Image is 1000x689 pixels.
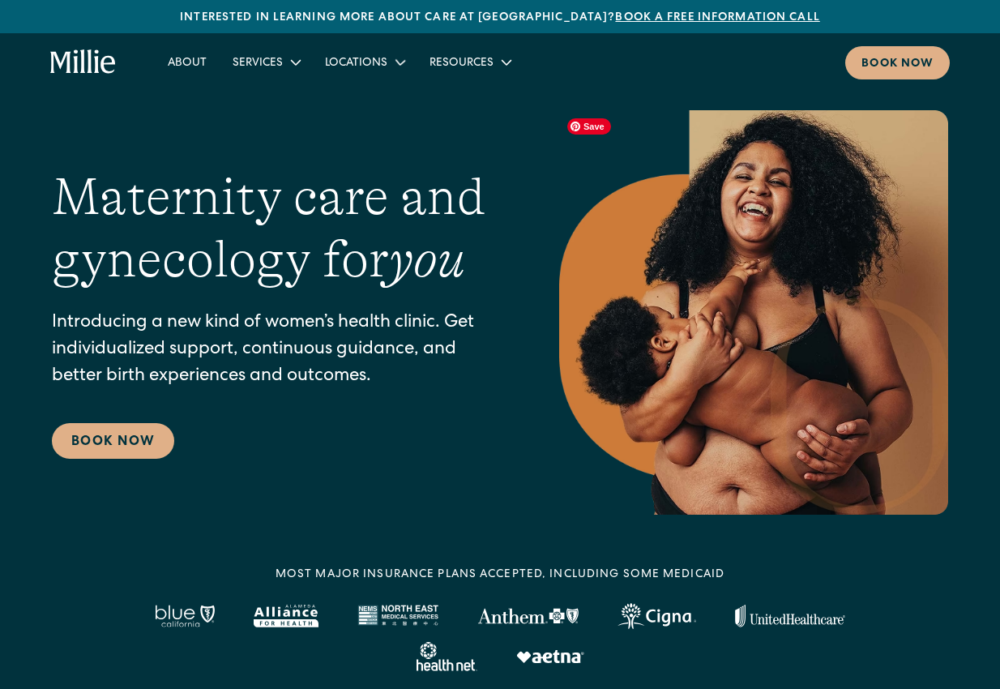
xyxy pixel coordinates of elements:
img: Healthnet logo [417,642,477,671]
em: you [389,230,465,289]
img: Smiling mother with her baby in arms, celebrating body positivity and the nurturing bond of postp... [559,110,948,515]
div: Book now [861,56,934,73]
span: Save [567,118,611,135]
img: Anthem Logo [477,608,579,624]
div: MOST MAJOR INSURANCE PLANS ACCEPTED, INCLUDING some MEDICAID [276,567,724,584]
div: Services [233,55,283,72]
h1: Maternity care and gynecology for [52,166,494,291]
img: North East Medical Services logo [357,605,438,627]
a: Book now [845,46,950,79]
a: About [155,49,220,75]
a: home [50,49,116,75]
div: Locations [312,49,417,75]
p: Introducing a new kind of women’s health clinic. Get individualized support, continuous guidance,... [52,310,494,391]
img: United Healthcare logo [735,605,845,627]
img: Aetna logo [516,650,584,663]
img: Cigna logo [618,603,696,629]
img: Alameda Alliance logo [254,605,318,627]
img: Blue California logo [155,605,215,627]
a: Book a free information call [615,12,819,24]
div: Resources [417,49,523,75]
div: Locations [325,55,387,72]
div: Resources [429,55,494,72]
div: Services [220,49,312,75]
a: Book Now [52,423,174,459]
